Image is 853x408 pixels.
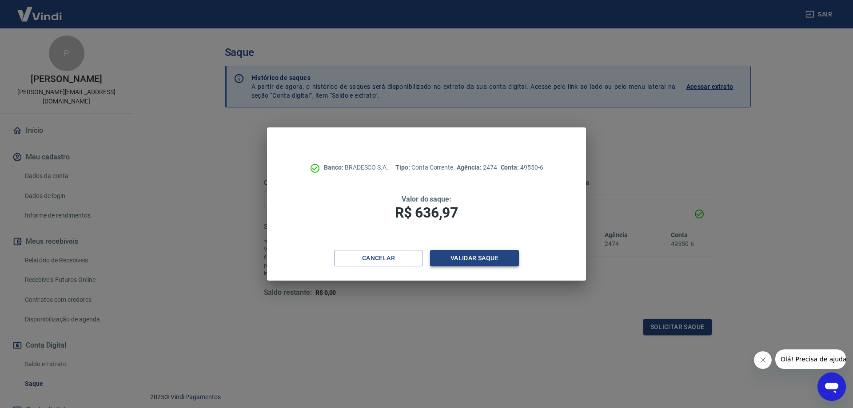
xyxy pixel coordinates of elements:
[457,164,483,171] span: Agência:
[501,163,543,172] p: 49550-6
[457,163,497,172] p: 2474
[395,164,411,171] span: Tipo:
[817,372,846,401] iframe: Botão para abrir a janela de mensagens
[334,250,423,266] button: Cancelar
[775,349,846,369] iframe: Mensagem da empresa
[395,204,458,221] span: R$ 636,97
[501,164,521,171] span: Conta:
[395,163,453,172] p: Conta Corrente
[402,195,451,203] span: Valor do saque:
[430,250,519,266] button: Validar saque
[754,351,772,369] iframe: Fechar mensagem
[324,164,345,171] span: Banco:
[5,6,75,13] span: Olá! Precisa de ajuda?
[324,163,388,172] p: BRADESCO S.A.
